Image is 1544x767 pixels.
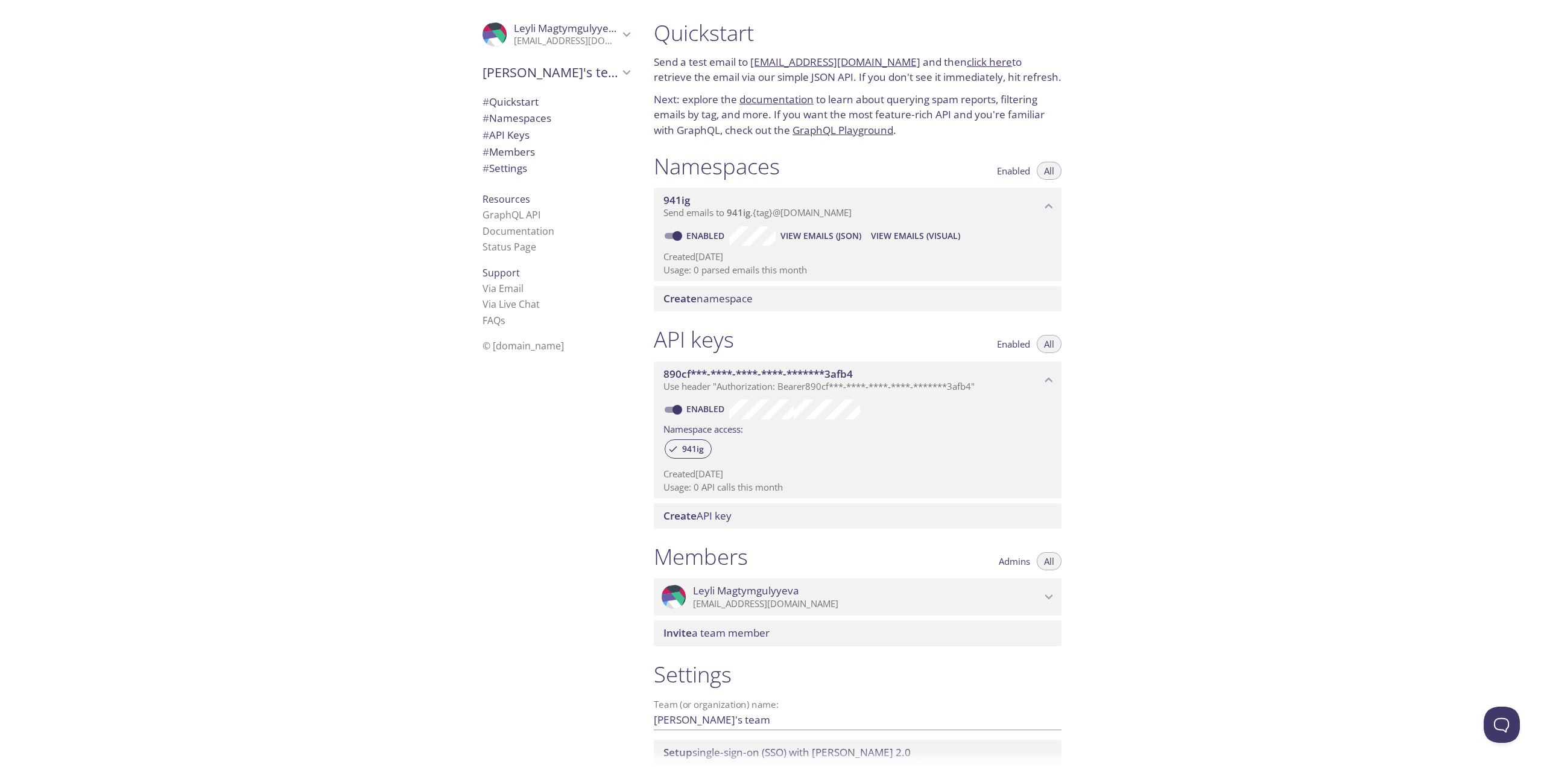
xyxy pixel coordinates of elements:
div: Leyli Magtymgulyyeva [654,578,1061,616]
span: 941ig [663,193,690,207]
span: Resources [482,193,530,206]
div: Members [473,144,639,161]
span: Leyli Magtymgulyyeva [514,21,620,35]
span: View Emails (JSON) [780,229,861,243]
a: click here [967,55,1012,69]
div: Leyli Magtymgulyyeva [473,14,639,54]
span: namespace [663,291,753,305]
span: # [482,145,489,159]
div: Invite a team member [654,620,1061,646]
div: Team Settings [473,160,639,177]
span: # [482,111,489,125]
span: Namespaces [482,111,551,125]
div: 941ig namespace [654,188,1061,225]
span: API Keys [482,128,530,142]
button: Admins [992,552,1037,570]
h1: Quickstart [654,19,1061,46]
div: Create API Key [654,503,1061,529]
h1: Members [654,543,748,570]
span: Quickstart [482,95,539,109]
span: Invite [663,626,692,640]
span: # [482,128,489,142]
div: Create namespace [654,286,1061,311]
h1: Settings [654,661,1061,688]
span: [PERSON_NAME]'s team [482,64,619,81]
p: Created [DATE] [663,250,1052,263]
span: # [482,161,489,175]
a: GraphQL API [482,208,540,221]
span: View Emails (Visual) [871,229,960,243]
span: Leyli Magtymgulyyeva [693,584,799,597]
a: FAQ [482,314,505,327]
p: [EMAIL_ADDRESS][DOMAIN_NAME] [693,598,1041,610]
p: [EMAIL_ADDRESS][DOMAIN_NAME] [514,35,619,47]
span: Create [663,291,697,305]
span: © [DOMAIN_NAME] [482,339,564,352]
h1: API keys [654,326,734,353]
span: 941ig [675,444,711,454]
span: Send emails to . {tag} @[DOMAIN_NAME] [663,206,852,218]
button: Enabled [990,162,1037,180]
div: Leyli's team [473,57,639,88]
span: Create [663,509,697,523]
a: Via Email [482,282,524,295]
a: Via Live Chat [482,298,540,311]
div: API Keys [473,127,639,144]
h1: Namespaces [654,153,780,180]
div: Namespaces [473,110,639,127]
a: Status Page [482,240,536,253]
a: Enabled [685,403,729,415]
div: Quickstart [473,94,639,110]
a: documentation [739,92,814,106]
span: Settings [482,161,527,175]
div: Setup SSO [654,740,1061,765]
button: Enabled [990,335,1037,353]
a: [EMAIL_ADDRESS][DOMAIN_NAME] [750,55,920,69]
iframe: Help Scout Beacon - Open [1484,707,1520,743]
p: Send a test email to and then to retrieve the email via our simple JSON API. If you don't see it ... [654,54,1061,85]
a: Enabled [685,230,729,241]
button: All [1037,335,1061,353]
p: Created [DATE] [663,468,1052,480]
span: Members [482,145,535,159]
label: Namespace access: [663,419,743,437]
span: Support [482,266,520,279]
button: All [1037,552,1061,570]
span: # [482,95,489,109]
button: View Emails (JSON) [776,226,866,246]
span: 941ig [727,206,750,218]
span: API key [663,509,732,523]
span: a team member [663,626,770,640]
label: Team (or organization) name: [654,700,779,709]
a: GraphQL Playground [793,123,893,137]
p: Usage: 0 parsed emails this month [663,264,1052,276]
p: Usage: 0 API calls this month [663,481,1052,494]
button: All [1037,162,1061,180]
span: s [501,314,505,327]
div: 941ig [665,439,712,459]
a: Documentation [482,224,554,238]
button: View Emails (Visual) [866,226,965,246]
p: Next: explore the to learn about querying spam reports, filtering emails by tag, and more. If you... [654,92,1061,138]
